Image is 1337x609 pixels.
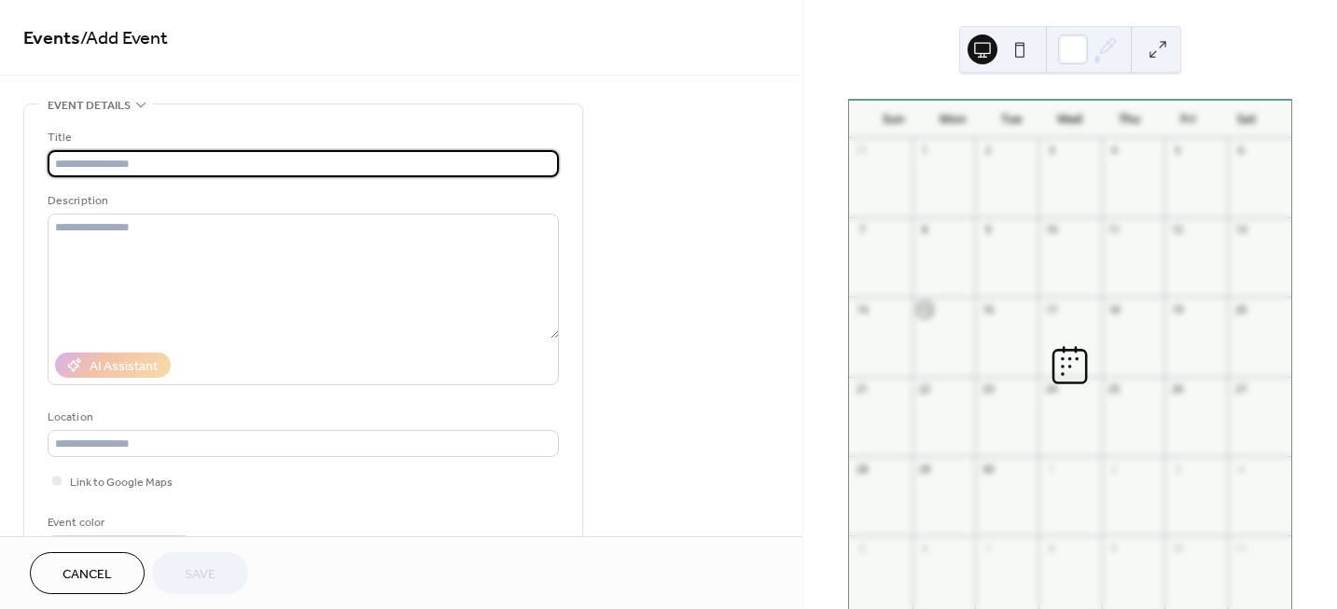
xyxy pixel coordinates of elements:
div: 24 [1044,382,1058,396]
span: Event details [48,96,131,116]
div: 14 [855,302,869,316]
div: 2 [981,144,995,158]
div: Fri [1159,101,1218,138]
span: Link to Google Maps [70,473,173,492]
div: 27 [1233,382,1247,396]
div: 3 [1170,462,1184,476]
div: 25 [1107,382,1121,396]
div: 4 [1107,144,1121,158]
div: 17 [1044,302,1058,316]
div: 20 [1233,302,1247,316]
div: 4 [1233,462,1247,476]
div: 9 [981,223,995,237]
div: Wed [1040,101,1099,138]
div: 1 [918,144,932,158]
div: 19 [1170,302,1184,316]
div: 16 [981,302,995,316]
div: 15 [918,302,932,316]
div: 9 [1107,541,1121,555]
div: 6 [1233,144,1247,158]
div: 13 [1233,223,1247,237]
div: 21 [855,382,869,396]
span: / Add Event [80,21,168,57]
button: Cancel [30,552,145,594]
div: 11 [1233,541,1247,555]
div: 8 [918,223,932,237]
div: Event color [48,513,188,533]
div: 5 [855,541,869,555]
div: 8 [1044,541,1058,555]
div: 31 [855,144,869,158]
div: Title [48,128,555,147]
div: 1 [1044,462,1058,476]
span: Cancel [63,565,112,585]
div: 22 [918,382,932,396]
div: Tue [982,101,1040,138]
div: 30 [981,462,995,476]
div: 11 [1107,223,1121,237]
div: 7 [981,541,995,555]
div: Location [48,408,555,427]
div: Sat [1218,101,1276,138]
div: Sun [864,101,923,138]
div: 2 [1107,462,1121,476]
div: 26 [1170,382,1184,396]
div: 5 [1170,144,1184,158]
div: 18 [1107,302,1121,316]
a: Events [23,21,80,57]
div: 10 [1170,541,1184,555]
div: Mon [923,101,982,138]
div: Description [48,191,555,211]
div: 28 [855,462,869,476]
div: 10 [1044,223,1058,237]
div: 3 [1044,144,1058,158]
div: 29 [918,462,932,476]
div: 6 [918,541,932,555]
div: Thu [1099,101,1158,138]
div: 23 [981,382,995,396]
div: 12 [1170,223,1184,237]
div: 7 [855,223,869,237]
